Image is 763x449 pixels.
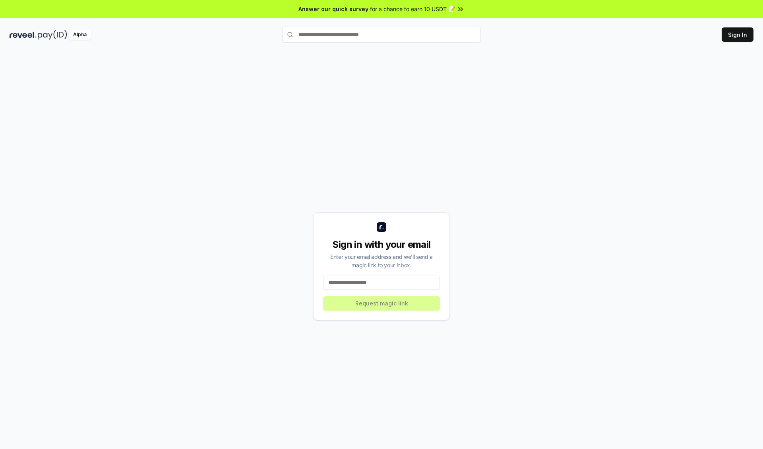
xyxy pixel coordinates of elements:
div: Enter your email address and we’ll send a magic link to your inbox. [323,253,440,269]
div: Sign in with your email [323,238,440,251]
img: reveel_dark [10,30,36,40]
button: Sign In [722,27,753,42]
img: pay_id [38,30,67,40]
div: Alpha [69,30,91,40]
span: Answer our quick survey [298,5,368,13]
span: for a chance to earn 10 USDT 📝 [370,5,455,13]
img: logo_small [377,222,386,232]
